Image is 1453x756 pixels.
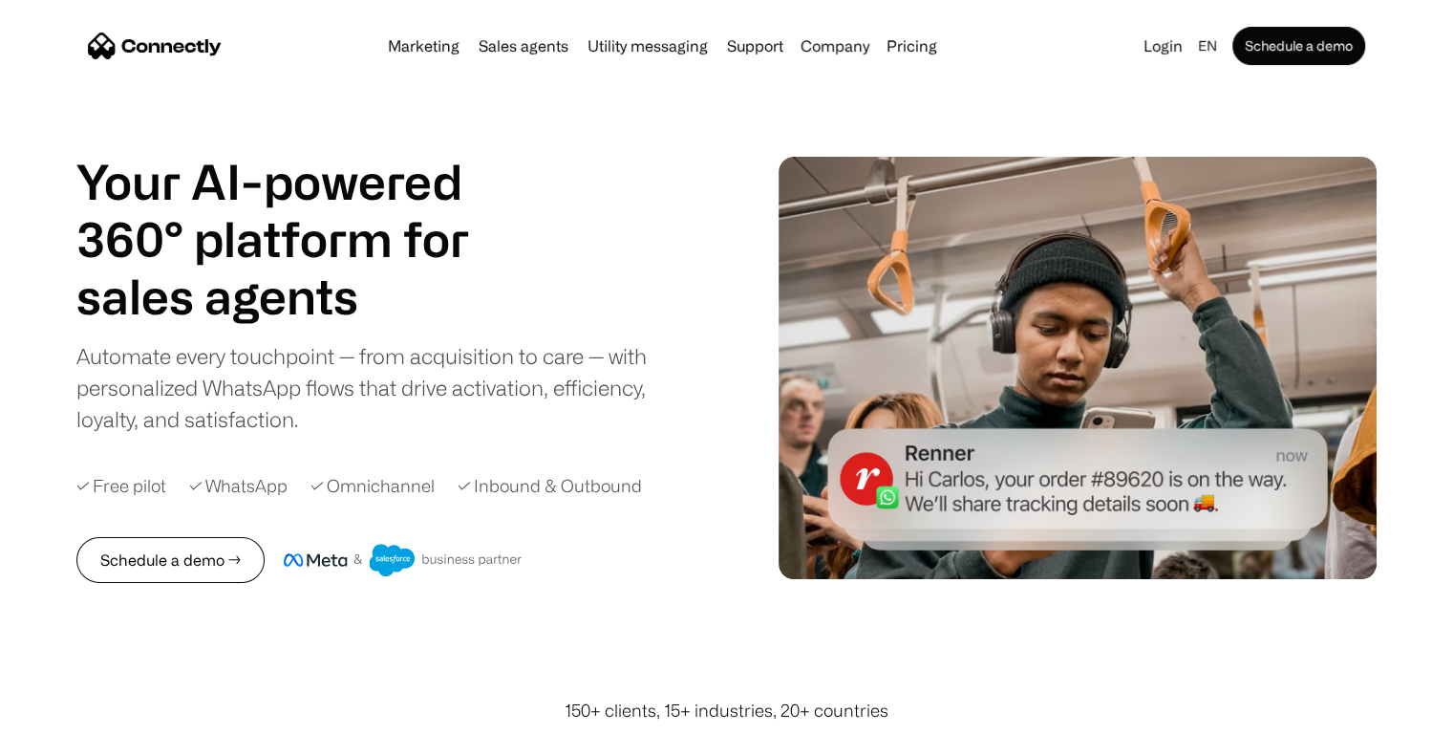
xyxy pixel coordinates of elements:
[1232,27,1365,65] a: Schedule a demo
[76,153,516,268] h1: Your AI-powered 360° platform for
[801,32,869,59] div: Company
[19,721,115,749] aside: Language selected: English
[189,473,288,499] div: ✓ WhatsApp
[38,723,115,749] ul: Language list
[76,268,516,325] div: carousel
[76,537,265,583] a: Schedule a demo →
[580,38,716,54] a: Utility messaging
[795,32,875,59] div: Company
[88,32,222,60] a: home
[458,473,642,499] div: ✓ Inbound & Outbound
[380,38,467,54] a: Marketing
[1190,32,1229,59] div: en
[76,268,516,325] div: 1 of 4
[1136,32,1190,59] a: Login
[1198,32,1217,59] div: en
[76,473,166,499] div: ✓ Free pilot
[76,340,678,435] div: Automate every touchpoint — from acquisition to care — with personalized WhatsApp flows that driv...
[565,698,888,724] div: 150+ clients, 15+ industries, 20+ countries
[76,268,516,325] h1: sales agents
[471,38,576,54] a: Sales agents
[719,38,791,54] a: Support
[879,38,945,54] a: Pricing
[310,473,435,499] div: ✓ Omnichannel
[284,544,523,576] img: Meta and Salesforce business partner badge.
